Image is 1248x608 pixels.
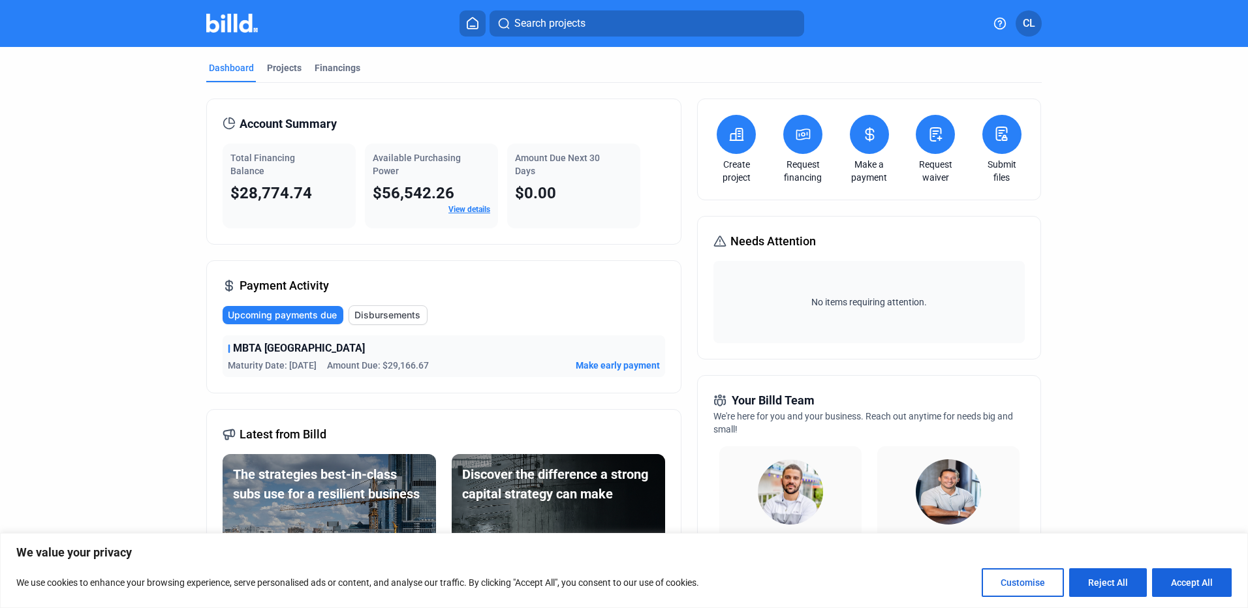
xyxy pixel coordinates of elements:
[373,184,454,202] span: $56,542.26
[730,232,816,251] span: Needs Attention
[233,341,365,356] span: MBTA [GEOGRAPHIC_DATA]
[240,115,337,133] span: Account Summary
[780,158,826,184] a: Request financing
[240,425,326,444] span: Latest from Billd
[732,391,815,410] span: Your Billd Team
[354,309,420,322] span: Disbursements
[758,459,823,524] img: Relationship Manager
[233,464,426,504] div: The strategies best-in-class subs use for a resilient business
[1023,16,1035,31] span: CL
[1016,10,1042,37] button: CL
[576,359,660,372] button: Make early payment
[267,61,302,74] div: Projects
[1152,568,1232,597] button: Accept All
[349,305,428,325] button: Disbursements
[315,61,360,74] div: Financings
[713,411,1013,434] span: We're here for you and your business. Reach out anytime for needs big and small!
[327,359,429,372] span: Amount Due: $29,166.67
[206,14,258,33] img: Billd Company Logo
[448,205,490,214] a: View details
[514,16,585,31] span: Search projects
[916,459,981,524] img: Territory Manager
[240,277,329,295] span: Payment Activity
[1069,568,1147,597] button: Reject All
[847,158,892,184] a: Make a payment
[745,532,835,545] span: [PERSON_NAME]
[16,545,1232,560] p: We value your privacy
[230,153,295,176] span: Total Financing Balance
[719,296,1019,309] span: No items requiring attention.
[223,306,343,324] button: Upcoming payments due
[228,309,337,322] span: Upcoming payments due
[979,158,1025,184] a: Submit files
[515,153,600,176] span: Amount Due Next 30 Days
[982,568,1064,597] button: Customise
[16,575,699,590] p: We use cookies to enhance your browsing experience, serve personalised ads or content, and analys...
[913,158,958,184] a: Request waiver
[373,153,461,176] span: Available Purchasing Power
[903,532,993,545] span: [PERSON_NAME]
[230,184,312,202] span: $28,774.74
[713,158,759,184] a: Create project
[515,184,556,202] span: $0.00
[462,464,655,504] div: Discover the difference a strong capital strategy can make
[228,359,317,372] span: Maturity Date: [DATE]
[209,61,254,74] div: Dashboard
[490,10,804,37] button: Search projects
